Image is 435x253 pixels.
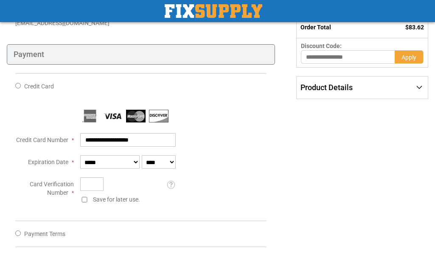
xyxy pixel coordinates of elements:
div: Payment [7,44,275,65]
span: Discount Code: [301,43,342,49]
span: $83.62 [405,24,424,31]
span: Payment Terms [24,230,65,237]
span: Product Details [300,83,353,92]
img: Discover [149,110,168,122]
img: American Express [80,110,100,122]
span: Save for later use. [93,196,140,203]
img: MasterCard [126,110,146,122]
img: Visa [103,110,123,122]
strong: Order Total [300,24,331,31]
span: [EMAIL_ADDRESS][DOMAIN_NAME] [15,20,109,26]
span: Credit Card [24,83,54,90]
button: Apply [395,50,424,64]
span: Expiration Date [28,159,68,165]
span: Card Verification Number [30,181,74,196]
img: Fix Industrial Supply [165,4,262,18]
a: store logo [165,4,262,18]
span: Apply [401,54,416,61]
span: Credit Card Number [16,136,68,143]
